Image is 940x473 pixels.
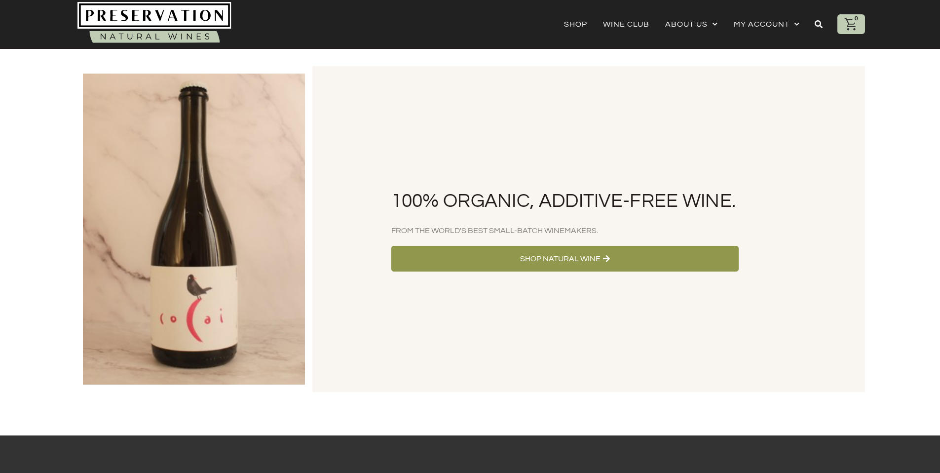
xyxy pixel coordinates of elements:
[391,225,786,236] h2: From the World's Best Small-Batch Winemakers.
[603,17,649,31] a: Wine Club
[734,17,800,31] a: My account
[77,2,231,46] img: Natural-organic-biodynamic-wine
[665,17,718,31] a: About Us
[520,253,601,264] span: Shop Natural Wine
[564,17,800,31] nav: Menu
[564,17,587,31] a: Shop
[391,246,739,272] a: Shop Natural Wine
[852,14,861,23] div: 0
[391,187,786,216] h1: 100% Organic, Additive-Free Wine.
